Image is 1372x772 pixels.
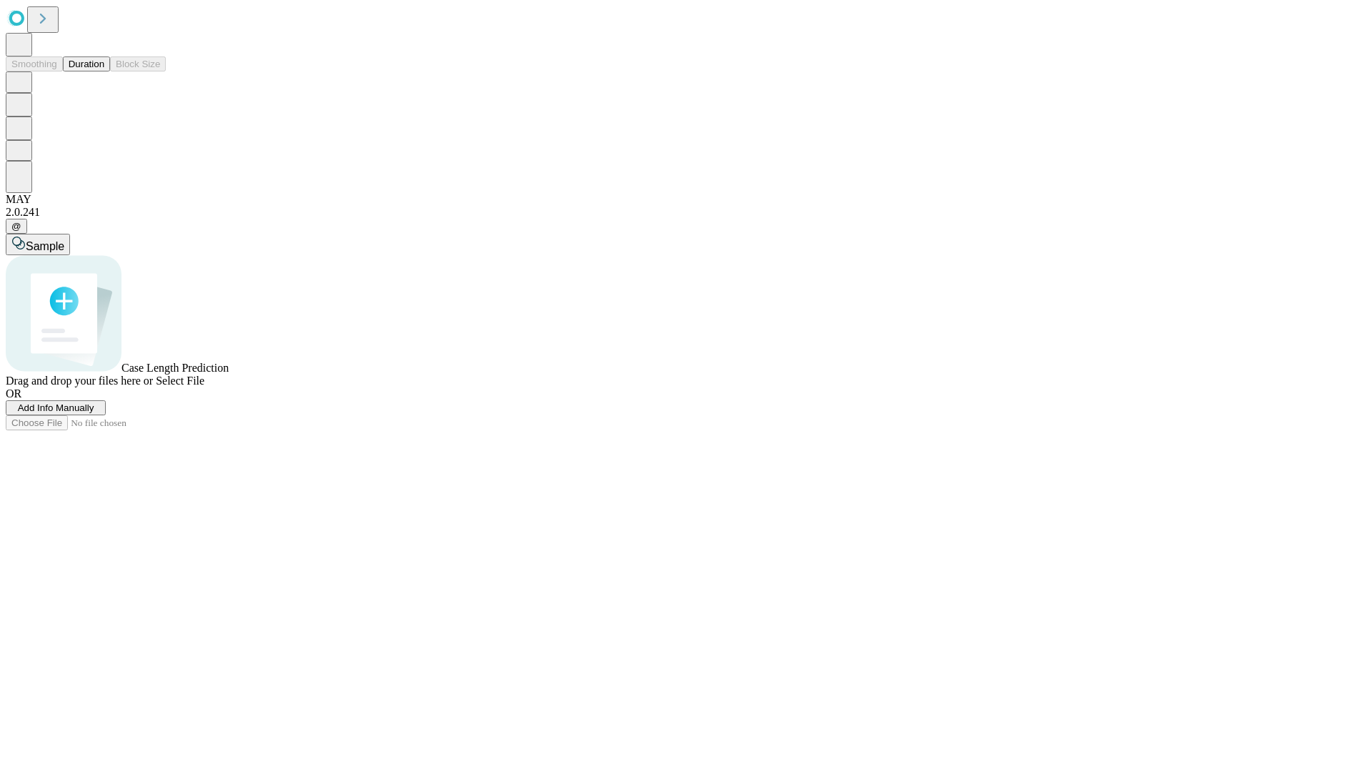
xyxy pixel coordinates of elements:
[6,193,1366,206] div: MAY
[11,221,21,232] span: @
[6,219,27,234] button: @
[18,402,94,413] span: Add Info Manually
[6,400,106,415] button: Add Info Manually
[63,56,110,71] button: Duration
[6,387,21,400] span: OR
[121,362,229,374] span: Case Length Prediction
[6,375,153,387] span: Drag and drop your files here or
[26,240,64,252] span: Sample
[110,56,166,71] button: Block Size
[6,234,70,255] button: Sample
[6,56,63,71] button: Smoothing
[156,375,204,387] span: Select File
[6,206,1366,219] div: 2.0.241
